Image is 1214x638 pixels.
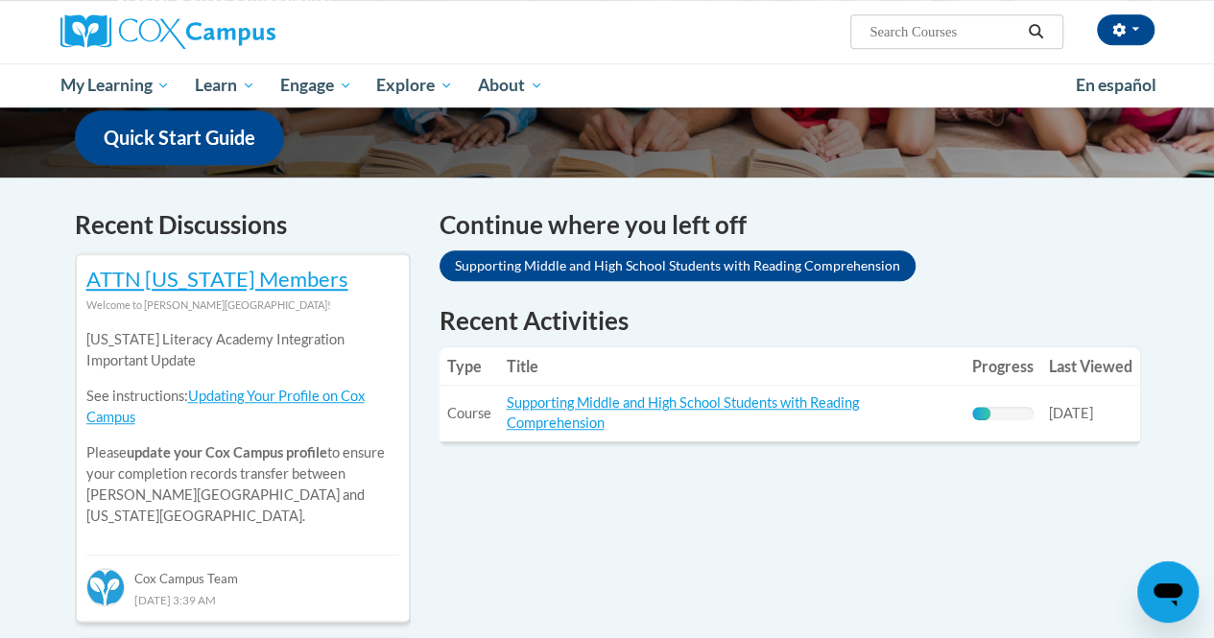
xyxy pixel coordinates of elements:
[964,347,1041,386] th: Progress
[1049,405,1093,421] span: [DATE]
[1041,347,1140,386] th: Last Viewed
[268,63,365,107] a: Engage
[1137,561,1199,623] iframe: Button to launch messaging window
[75,206,411,244] h4: Recent Discussions
[440,206,1140,244] h4: Continue where you left off
[1021,20,1050,43] button: Search
[868,20,1021,43] input: Search Courses
[478,74,543,97] span: About
[86,316,399,541] div: Please to ensure your completion records transfer between [PERSON_NAME][GEOGRAPHIC_DATA] and [US_...
[60,14,406,49] a: Cox Campus
[440,303,1140,338] h1: Recent Activities
[86,589,399,610] div: [DATE] 3:39 AM
[465,63,556,107] a: About
[364,63,465,107] a: Explore
[86,555,399,589] div: Cox Campus Team
[1097,14,1154,45] button: Account Settings
[499,347,964,386] th: Title
[86,386,399,428] p: See instructions:
[60,74,170,97] span: My Learning
[127,444,327,461] b: update your Cox Campus profile
[1063,65,1169,106] a: En español
[86,388,365,425] a: Updating Your Profile on Cox Campus
[447,405,491,421] span: Course
[182,63,268,107] a: Learn
[86,295,399,316] div: Welcome to [PERSON_NAME][GEOGRAPHIC_DATA]!
[195,74,255,97] span: Learn
[1076,75,1156,95] span: En español
[507,394,859,431] a: Supporting Middle and High School Students with Reading Comprehension
[46,63,1169,107] div: Main menu
[440,347,499,386] th: Type
[75,110,284,165] a: Quick Start Guide
[86,329,399,371] p: [US_STATE] Literacy Academy Integration Important Update
[60,14,275,49] img: Cox Campus
[48,63,183,107] a: My Learning
[280,74,352,97] span: Engage
[86,568,125,606] img: Cox Campus Team
[376,74,453,97] span: Explore
[972,407,990,420] div: Progress, %
[86,266,348,292] a: ATTN [US_STATE] Members
[440,250,916,281] a: Supporting Middle and High School Students with Reading Comprehension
